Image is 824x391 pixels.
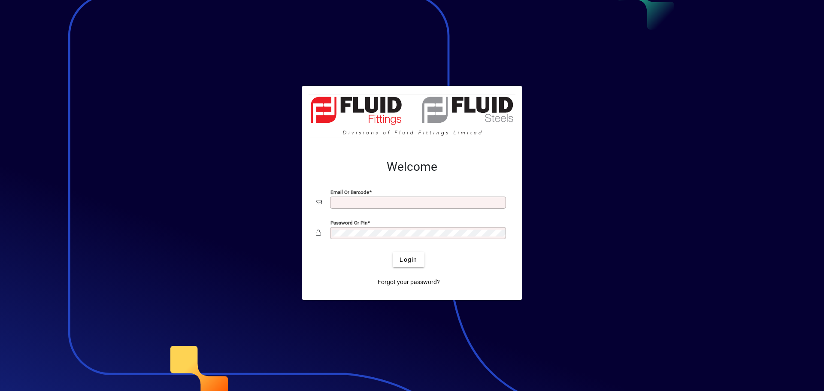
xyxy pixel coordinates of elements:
mat-label: Email or Barcode [330,189,369,195]
button: Login [393,252,424,267]
h2: Welcome [316,160,508,174]
a: Forgot your password? [374,274,443,290]
mat-label: Password or Pin [330,220,367,226]
span: Forgot your password? [378,278,440,287]
span: Login [400,255,417,264]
